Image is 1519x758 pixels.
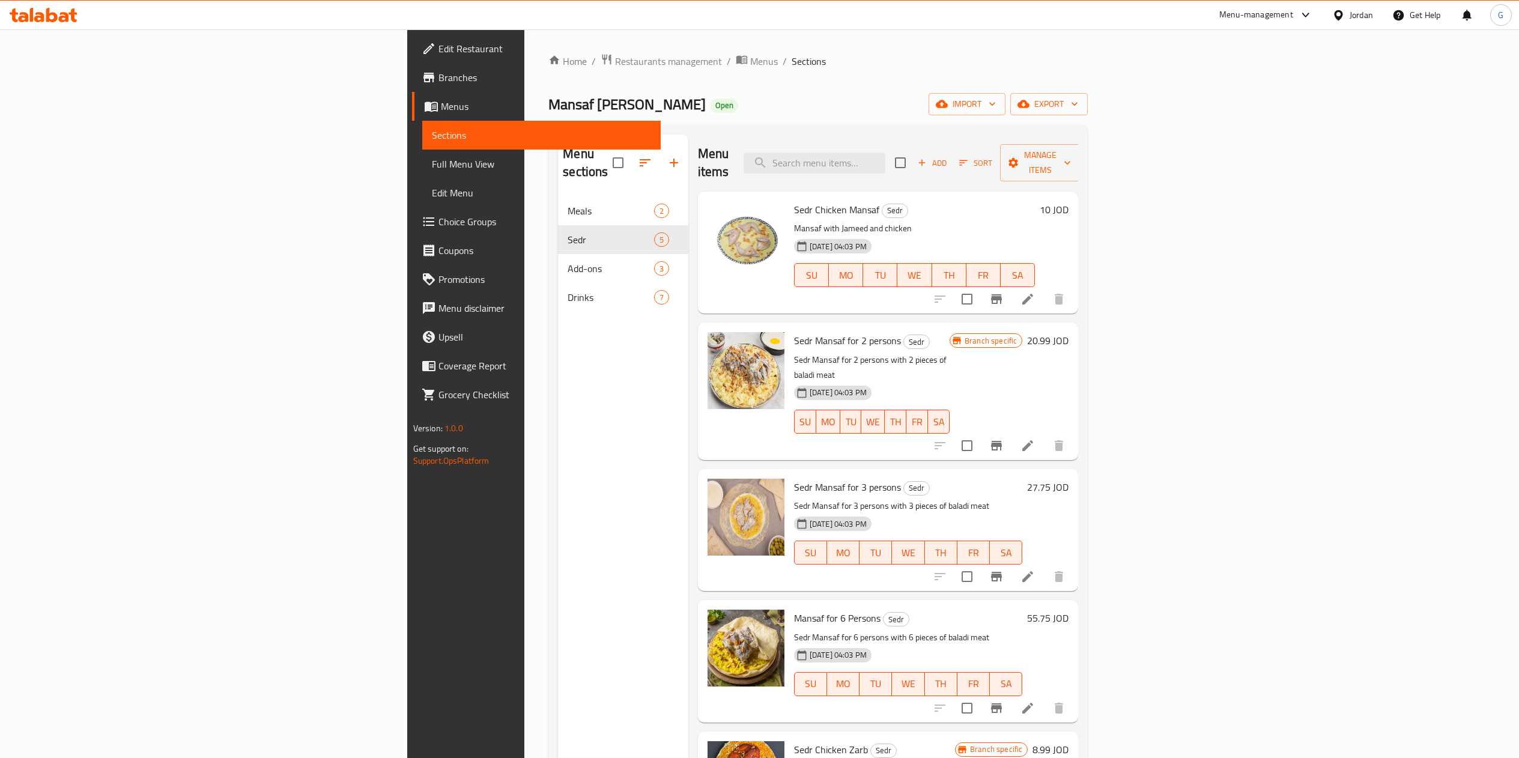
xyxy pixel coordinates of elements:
input: search [744,153,885,174]
span: Branch specific [960,335,1022,347]
span: import [938,97,996,112]
a: Menus [412,92,661,121]
span: Meals [568,204,653,218]
div: Open [711,99,738,113]
a: Grocery Checklist [412,380,661,409]
div: items [654,290,669,305]
span: Sedr [904,481,929,495]
span: Sedr Mansaf for 3 persons [794,478,901,496]
span: Select to update [954,564,980,589]
div: Sedr [568,232,653,247]
a: Edit menu item [1020,569,1035,584]
span: Choice Groups [438,214,651,229]
p: Sedr Mansaf for 3 persons with 3 pieces of baladi meat [794,499,1023,514]
h6: 10 JOD [1040,201,1069,218]
span: Menus [441,99,651,114]
span: MO [821,413,835,431]
span: FR [962,544,985,562]
button: Branch-specific-item [982,285,1011,314]
button: FR [957,672,990,696]
div: Sedr [903,335,930,349]
span: Sections [792,54,826,68]
span: Menu disclaimer [438,301,651,315]
button: TU [860,541,892,565]
div: Sedr5 [558,225,688,254]
span: Sedr [882,204,908,217]
div: items [654,261,669,276]
a: Upsell [412,323,661,351]
span: TU [864,544,887,562]
button: delete [1045,562,1073,591]
span: Get support on: [413,441,468,456]
div: Drinks7 [558,283,688,312]
button: FR [906,410,928,434]
a: Branches [412,63,661,92]
span: Coupons [438,243,651,258]
button: SU [794,672,827,696]
div: Add-ons3 [558,254,688,283]
div: Meals2 [558,196,688,225]
img: Sedr Mansaf for 2 persons [708,332,784,409]
span: TH [930,675,953,693]
span: TH [930,544,953,562]
span: SA [933,413,945,431]
span: Promotions [438,272,651,287]
span: WE [897,544,920,562]
span: SA [995,675,1017,693]
a: Full Menu View [422,150,661,178]
button: WE [897,263,932,287]
span: MO [832,675,855,693]
div: Menu-management [1219,8,1293,22]
span: 3 [655,263,669,274]
button: Manage items [1000,144,1081,181]
span: SU [799,675,822,693]
a: Menu disclaimer [412,294,661,323]
span: SU [799,413,811,431]
span: Sort [959,156,992,170]
div: Sedr [870,744,897,758]
button: WE [892,672,924,696]
span: Menus [750,54,778,68]
button: delete [1045,285,1073,314]
a: Restaurants management [601,53,722,69]
button: delete [1045,694,1073,723]
span: Select to update [954,287,980,312]
button: SA [990,541,1022,565]
button: TU [840,410,862,434]
span: WE [902,267,927,284]
a: Promotions [412,265,661,294]
button: SU [794,541,827,565]
span: Select section [888,150,913,175]
span: Add-ons [568,261,653,276]
h6: 20.99 JOD [1027,332,1069,349]
span: Add item [913,154,951,172]
button: Branch-specific-item [982,562,1011,591]
span: SU [799,544,822,562]
button: MO [816,410,840,434]
button: TH [925,672,957,696]
button: WE [861,410,885,434]
a: Menus [736,53,778,69]
p: Mansaf with Jameed and chicken [794,221,1035,236]
span: Open [711,100,738,111]
button: Sort [956,154,995,172]
span: TU [868,267,893,284]
span: Select to update [954,696,980,721]
span: Full Menu View [432,157,651,171]
span: TH [937,267,962,284]
button: FR [966,263,1001,287]
span: Sedr [871,744,896,757]
button: MO [827,672,860,696]
a: Coupons [412,236,661,265]
span: 5 [655,234,669,246]
a: Edit Menu [422,178,661,207]
button: TU [860,672,892,696]
a: Edit Restaurant [412,34,661,63]
span: Version: [413,420,443,436]
span: [DATE] 04:03 PM [805,241,872,252]
span: 2 [655,205,669,217]
span: Sort sections [631,148,659,177]
span: Sort items [951,154,1000,172]
span: Drinks [568,290,653,305]
img: Sedr Chicken Mansaf [708,201,784,278]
